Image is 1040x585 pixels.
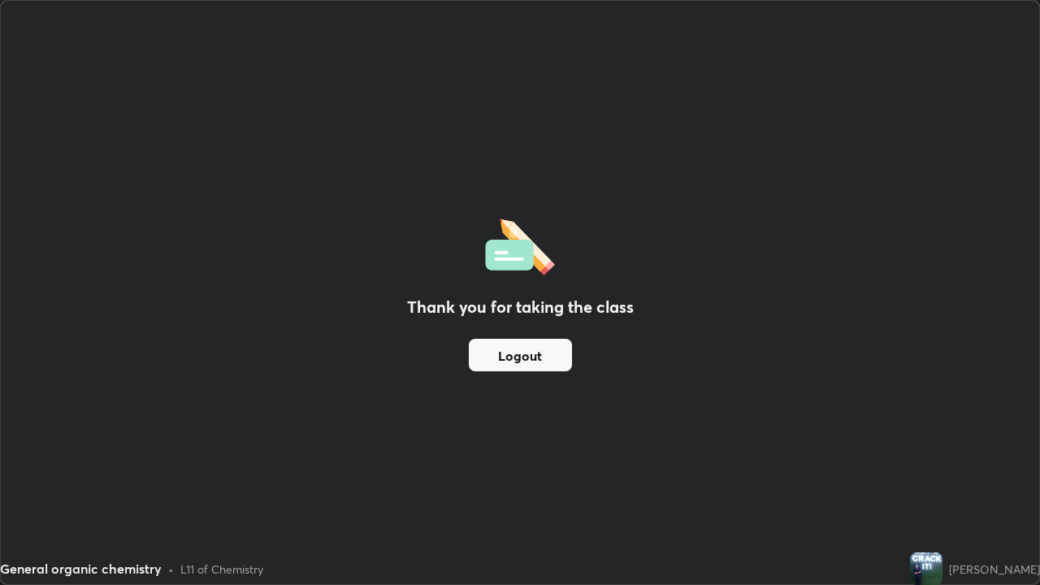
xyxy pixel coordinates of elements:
[949,561,1040,578] div: [PERSON_NAME]
[469,339,572,371] button: Logout
[180,561,263,578] div: L11 of Chemistry
[910,552,942,585] img: 6f76c2d2639a4a348618b66a0b020041.jpg
[485,214,555,275] img: offlineFeedback.1438e8b3.svg
[407,295,634,319] h2: Thank you for taking the class
[168,561,174,578] div: •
